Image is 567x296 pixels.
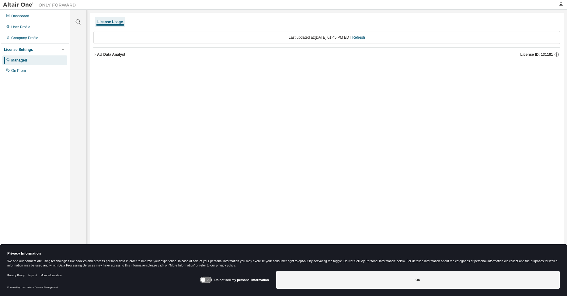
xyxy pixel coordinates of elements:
div: License Settings [4,47,33,52]
div: On Prem [11,68,26,73]
span: License ID: 131181 [520,52,553,57]
div: AU Data Analyst [97,52,125,57]
a: Refresh [352,35,365,40]
img: Altair One [3,2,79,8]
div: Last updated at: [DATE] 01:45 PM EDT [93,31,560,44]
div: Company Profile [11,36,38,41]
div: User Profile [11,25,30,30]
div: Managed [11,58,27,63]
div: License Usage [97,19,123,24]
button: AU Data AnalystLicense ID: 131181 [93,48,560,61]
div: Dashboard [11,14,29,19]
